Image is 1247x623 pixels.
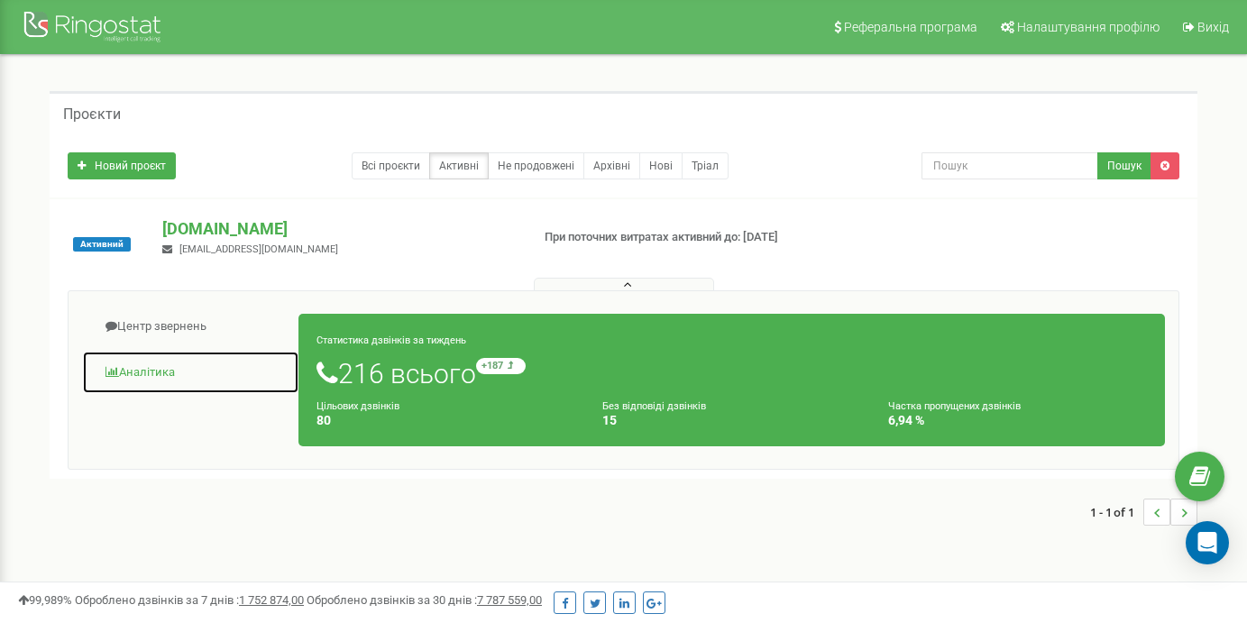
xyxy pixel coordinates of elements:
[844,20,977,34] span: Реферальна програма
[429,152,489,179] a: Активні
[602,414,861,427] h4: 15
[1097,152,1151,179] button: Пошук
[888,414,1147,427] h4: 6,94 %
[307,593,542,607] span: Оброблено дзвінків за 30 днів :
[179,243,338,255] span: [EMAIL_ADDRESS][DOMAIN_NAME]
[1197,20,1229,34] span: Вихід
[1186,521,1229,564] div: Open Intercom Messenger
[82,351,299,395] a: Аналiтика
[18,593,72,607] span: 99,989%
[1090,481,1197,544] nav: ...
[352,152,430,179] a: Всі проєкти
[316,358,1147,389] h1: 216 всього
[1090,499,1143,526] span: 1 - 1 of 1
[921,152,1098,179] input: Пошук
[1017,20,1160,34] span: Налаштування профілю
[545,229,802,246] p: При поточних витратах активний до: [DATE]
[239,593,304,607] u: 1 752 874,00
[639,152,683,179] a: Нові
[68,152,176,179] a: Новий проєкт
[488,152,584,179] a: Не продовжені
[82,305,299,349] a: Центр звернень
[477,593,542,607] u: 7 787 559,00
[73,237,131,252] span: Активний
[75,593,304,607] span: Оброблено дзвінків за 7 днів :
[682,152,729,179] a: Тріал
[316,334,466,346] small: Статистика дзвінків за тиждень
[63,106,121,123] h5: Проєкти
[583,152,640,179] a: Архівні
[602,400,706,412] small: Без відповіді дзвінків
[162,217,515,241] p: [DOMAIN_NAME]
[476,358,526,374] small: +187
[316,400,399,412] small: Цільових дзвінків
[316,414,575,427] h4: 80
[888,400,1021,412] small: Частка пропущених дзвінків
